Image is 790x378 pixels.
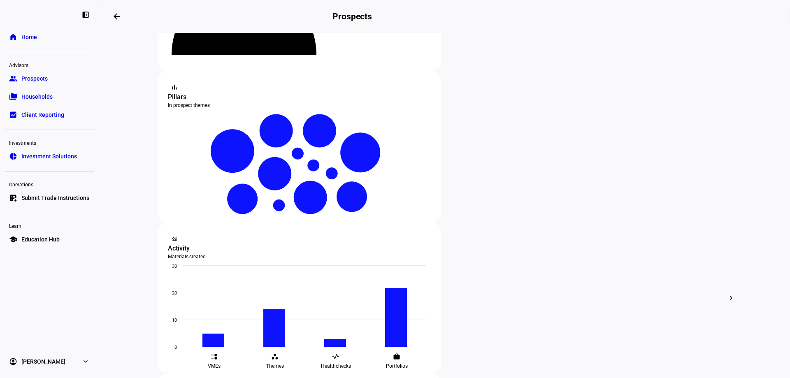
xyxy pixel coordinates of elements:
a: bid_landscapeClient Reporting [5,107,94,123]
div: Learn [5,220,94,231]
eth-mat-symbol: pie_chart [9,152,17,160]
span: Client Reporting [21,111,64,119]
span: [PERSON_NAME] [21,357,65,366]
eth-mat-symbol: list_alt_add [9,194,17,202]
div: Pillars [168,92,431,102]
eth-mat-symbol: left_panel_close [81,11,90,19]
eth-mat-symbol: workspaces [271,353,279,360]
span: Households [21,93,53,101]
eth-mat-symbol: bid_landscape [9,111,17,119]
span: Home [21,33,37,41]
div: In prospect themes [168,102,431,109]
eth-mat-symbol: vital_signs [332,353,339,360]
eth-mat-symbol: event_list [210,353,218,360]
eth-mat-symbol: folder_copy [9,93,17,101]
eth-mat-symbol: account_circle [9,357,17,366]
a: folder_copyHouseholds [5,88,94,105]
a: pie_chartInvestment Solutions [5,148,94,165]
text: 0 [174,345,177,350]
div: Activity [168,243,431,253]
text: 20 [172,290,177,296]
span: Healthchecks [321,363,351,369]
span: Education Hub [21,235,60,243]
a: homeHome [5,29,94,45]
span: Prospects [21,74,48,83]
mat-icon: arrow_backwards [112,12,122,21]
div: Operations [5,178,94,190]
mat-icon: bar_chart [170,83,179,91]
eth-mat-symbol: group [9,74,17,83]
mat-icon: monitoring [170,234,179,243]
div: Materials created [168,253,431,260]
mat-icon: chevron_right [726,293,736,303]
span: Investment Solutions [21,152,77,160]
eth-mat-symbol: work [393,353,400,360]
eth-mat-symbol: home [9,33,17,41]
h2: Prospects [332,12,372,21]
span: VMEs [208,363,221,369]
eth-mat-symbol: expand_more [81,357,90,366]
span: Themes [266,363,284,369]
span: Portfolios [386,363,408,369]
a: groupProspects [5,70,94,87]
div: Investments [5,137,94,148]
text: 10 [172,318,177,323]
text: 30 [172,264,177,269]
div: Advisors [5,59,94,70]
span: Submit Trade Instructions [21,194,89,202]
eth-mat-symbol: school [9,235,17,243]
